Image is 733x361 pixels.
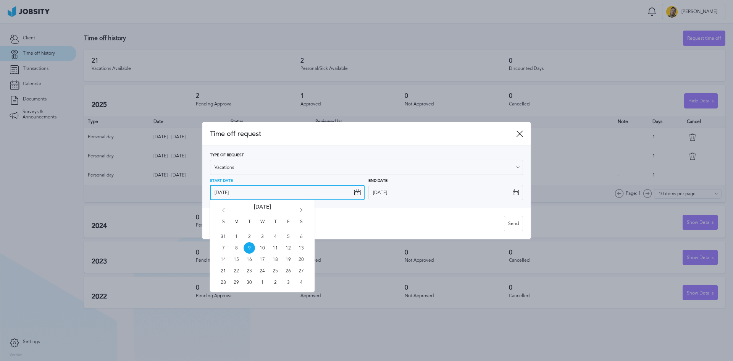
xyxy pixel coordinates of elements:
span: S [295,219,307,231]
span: M [231,219,242,231]
span: Start Date [210,179,233,183]
span: F [283,219,294,231]
span: Sun Aug 31 2025 [218,231,229,242]
span: Fri Sep 05 2025 [283,231,294,242]
span: Sat Oct 04 2025 [295,277,307,288]
button: Send [504,216,523,231]
span: Tue Sep 16 2025 [244,254,255,265]
span: Fri Oct 03 2025 [283,277,294,288]
span: Wed Sep 17 2025 [257,254,268,265]
span: Sat Sep 13 2025 [295,242,307,254]
span: Type of Request [210,153,244,158]
span: T [270,219,281,231]
span: Time off request [210,130,516,138]
span: Thu Sep 04 2025 [270,231,281,242]
span: Fri Sep 19 2025 [283,254,294,265]
span: Mon Sep 22 2025 [231,265,242,277]
span: Tue Sep 02 2025 [244,231,255,242]
span: Mon Sep 01 2025 [231,231,242,242]
span: Sat Sep 27 2025 [295,265,307,277]
span: Thu Sep 18 2025 [270,254,281,265]
span: Wed Sep 24 2025 [257,265,268,277]
i: Go back 1 month [220,208,227,215]
span: Sat Sep 20 2025 [295,254,307,265]
span: Thu Oct 02 2025 [270,277,281,288]
span: Sun Sep 21 2025 [218,265,229,277]
span: [DATE] [254,204,271,219]
span: Sun Sep 14 2025 [218,254,229,265]
span: Sun Sep 07 2025 [218,242,229,254]
span: Mon Sep 08 2025 [231,242,242,254]
span: Wed Oct 01 2025 [257,277,268,288]
span: Wed Sep 10 2025 [257,242,268,254]
span: Thu Sep 25 2025 [270,265,281,277]
span: Mon Sep 29 2025 [231,277,242,288]
span: Tue Sep 23 2025 [244,265,255,277]
span: S [218,219,229,231]
span: Fri Sep 26 2025 [283,265,294,277]
span: Wed Sep 03 2025 [257,231,268,242]
span: Mon Sep 15 2025 [231,254,242,265]
span: T [244,219,255,231]
span: Sun Sep 28 2025 [218,277,229,288]
span: Tue Sep 09 2025 [244,242,255,254]
span: Tue Sep 30 2025 [244,277,255,288]
span: Fri Sep 12 2025 [283,242,294,254]
span: End Date [368,179,387,183]
i: Go forward 1 month [298,208,305,215]
span: Sat Sep 06 2025 [295,231,307,242]
span: W [257,219,268,231]
span: Thu Sep 11 2025 [270,242,281,254]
